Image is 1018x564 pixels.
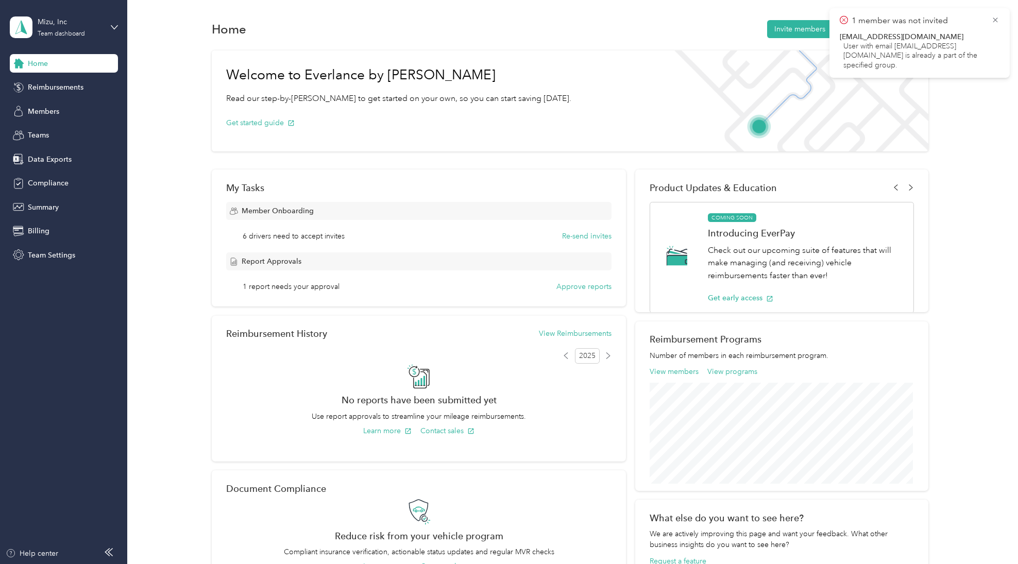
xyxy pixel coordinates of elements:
[650,350,914,361] p: Number of members in each reimbursement program.
[28,154,72,165] span: Data Exports
[708,228,903,238] h1: Introducing EverPay
[840,42,999,70] div: User with email [EMAIL_ADDRESS][DOMAIN_NAME] is already a part of the specified group.
[840,32,999,42] div: [EMAIL_ADDRESS][DOMAIN_NAME]
[28,202,59,213] span: Summary
[28,82,83,93] span: Reimbursements
[226,531,612,541] h2: Reduce risk from your vehicle program
[28,226,49,236] span: Billing
[28,130,49,141] span: Teams
[38,31,85,37] div: Team dashboard
[212,24,246,35] h1: Home
[539,328,612,339] button: View Reimbursements
[28,106,59,117] span: Members
[226,67,571,83] h1: Welcome to Everlance by [PERSON_NAME]
[650,366,699,377] button: View members
[226,92,571,105] p: Read our step-by-[PERSON_NAME] to get started on your own, so you can start saving [DATE].
[562,231,612,242] button: Re-send invites
[242,206,314,216] span: Member Onboarding
[650,334,914,345] h2: Reimbursement Programs
[28,178,69,189] span: Compliance
[707,366,757,377] button: View programs
[226,483,326,494] h2: Document Compliance
[363,425,412,436] button: Learn more
[6,548,58,559] button: Help center
[708,244,903,282] p: Check out our upcoming suite of features that will make managing (and receiving) vehicle reimburs...
[226,546,612,557] p: Compliant insurance verification, actionable status updates and regular MVR checks
[556,281,612,292] button: Approve reports
[650,528,914,550] div: We are actively improving this page and want your feedback. What other business insights do you w...
[664,50,928,151] img: Welcome to everlance
[226,395,612,405] h2: No reports have been submitted yet
[767,20,833,38] button: Invite members
[28,250,75,261] span: Team Settings
[708,293,773,303] button: Get early access
[243,231,345,242] span: 6 drivers need to accept invites
[28,58,48,69] span: Home
[650,512,914,523] div: What else do you want to see here?
[575,348,600,364] span: 2025
[960,506,1018,564] iframe: Everlance-gr Chat Button Frame
[852,14,983,27] p: 1 member was not invited
[243,281,340,292] span: 1 report needs your approval
[226,411,612,422] p: Use report approvals to streamline your mileage reimbursements.
[226,182,612,193] div: My Tasks
[242,256,301,267] span: Report Approvals
[420,425,474,436] button: Contact sales
[226,328,327,339] h2: Reimbursement History
[38,16,102,27] div: Mizu, Inc
[708,213,756,223] span: COMING SOON
[650,182,777,193] span: Product Updates & Education
[226,117,295,128] button: Get started guide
